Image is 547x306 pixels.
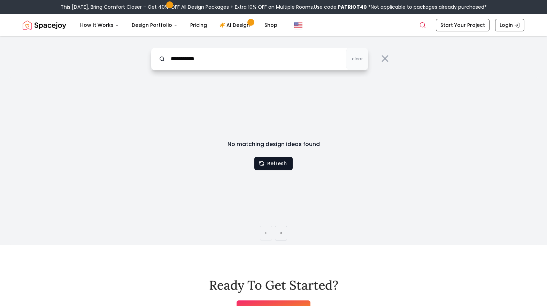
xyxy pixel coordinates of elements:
[436,19,490,31] a: Start Your Project
[294,21,302,29] img: United States
[314,3,367,10] span: Use code:
[254,157,293,170] button: Refresh
[23,18,66,32] a: Spacejoy
[23,18,66,32] img: Spacejoy Logo
[126,18,183,32] button: Design Portfolio
[185,18,213,32] a: Pricing
[61,3,487,10] div: This [DATE], Bring Comfort Closer – Get 40% OFF All Design Packages + Extra 10% OFF on Multiple R...
[75,18,125,32] button: How It Works
[23,14,524,36] nav: Global
[495,19,524,31] a: Login
[209,278,338,292] h2: Ready To Get Started?
[214,18,257,32] a: AI Design
[279,229,283,237] a: Next page
[338,3,367,10] b: PATRIOT40
[346,47,368,70] button: clear
[260,226,287,240] ul: Pagination
[184,140,363,148] h3: No matching design ideas found
[352,56,363,62] span: clear
[264,229,268,237] a: Previous page
[75,18,283,32] nav: Main
[367,3,487,10] span: *Not applicable to packages already purchased*
[259,18,283,32] a: Shop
